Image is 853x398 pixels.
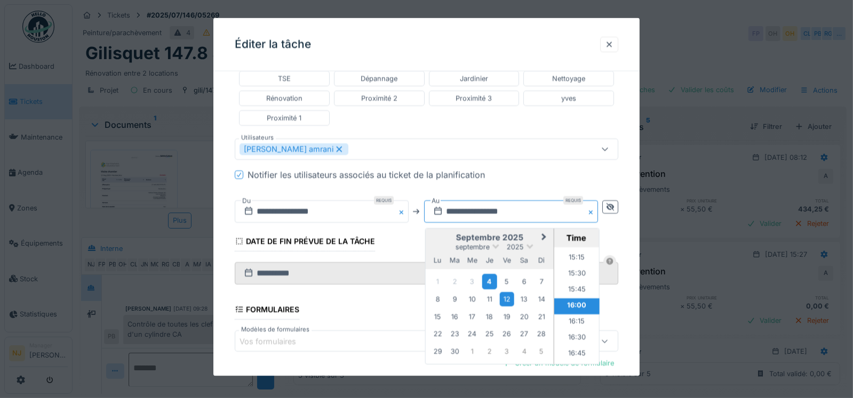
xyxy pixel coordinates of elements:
[429,272,550,360] div: Month septembre, 2025
[235,233,376,251] div: Date de fin prévue de la tâche
[534,253,548,267] div: dimanche
[517,274,531,288] div: Choose samedi 6 septembre 2025
[448,344,462,358] div: Choose mardi 30 septembre 2025
[554,250,600,266] li: 15:15
[448,309,462,323] div: Choose mardi 16 septembre 2025
[498,356,618,370] div: Créer un modèle de formulaire
[465,292,480,306] div: Choose mercredi 10 septembre 2025
[241,195,252,207] label: Du
[534,309,548,323] div: Choose dimanche 21 septembre 2025
[239,133,276,142] label: Utilisateurs
[448,292,462,306] div: Choose mardi 9 septembre 2025
[431,327,445,341] div: Choose lundi 22 septembre 2025
[482,309,497,323] div: Choose jeudi 18 septembre 2025
[554,330,600,346] li: 16:30
[456,93,492,103] div: Proximité 3
[499,292,514,306] div: Choose vendredi 12 septembre 2025
[554,314,600,330] li: 16:15
[374,196,394,205] div: Requis
[586,200,598,223] button: Close
[465,327,480,341] div: Choose mercredi 24 septembre 2025
[240,143,348,155] div: [PERSON_NAME] amrani
[534,344,548,358] div: Choose dimanche 5 octobre 2025
[248,168,485,181] div: Notifier les utilisateurs associés au ticket de la planification
[517,309,531,323] div: Choose samedi 20 septembre 2025
[561,93,576,103] div: yves
[431,292,445,306] div: Choose lundi 8 septembre 2025
[554,247,600,364] ul: Time
[482,253,497,267] div: jeudi
[554,298,600,314] li: 16:00
[482,327,497,341] div: Choose jeudi 25 septembre 2025
[465,253,480,267] div: mercredi
[431,309,445,323] div: Choose lundi 15 septembre 2025
[235,375,350,393] div: Données de facturation
[482,292,497,306] div: Choose jeudi 11 septembre 2025
[240,335,311,347] div: Vos formulaires
[267,113,301,123] div: Proximité 1
[465,309,480,323] div: Choose mercredi 17 septembre 2025
[499,309,514,323] div: Choose vendredi 19 septembre 2025
[554,346,600,362] li: 16:45
[499,344,514,358] div: Choose vendredi 3 octobre 2025
[431,195,441,207] label: Au
[517,253,531,267] div: samedi
[507,243,524,251] span: 2025
[235,38,311,51] h3: Éditer la tâche
[448,253,462,267] div: mardi
[460,73,488,83] div: Jardinier
[517,344,531,358] div: Choose samedi 4 octobre 2025
[499,274,514,288] div: Choose vendredi 5 septembre 2025
[239,325,312,334] label: Modèles de formulaires
[499,327,514,341] div: Choose vendredi 26 septembre 2025
[431,253,445,267] div: lundi
[266,93,302,103] div: Rénovation
[534,292,548,306] div: Choose dimanche 14 septembre 2025
[448,274,462,288] div: Not available mardi 2 septembre 2025
[426,233,554,242] h2: septembre 2025
[456,243,490,251] span: septembre
[465,274,480,288] div: Not available mercredi 3 septembre 2025
[465,344,480,358] div: Choose mercredi 1 octobre 2025
[563,196,583,205] div: Requis
[534,274,548,288] div: Choose dimanche 7 septembre 2025
[537,230,554,247] button: Next Month
[554,266,600,282] li: 15:30
[557,233,596,243] div: Time
[235,302,300,320] div: Formulaires
[499,253,514,267] div: vendredi
[482,273,497,289] div: Choose jeudi 4 septembre 2025
[431,274,445,288] div: Not available lundi 1 septembre 2025
[554,362,600,378] li: 17:00
[482,344,497,358] div: Choose jeudi 2 octobre 2025
[397,200,409,223] button: Close
[554,282,600,298] li: 15:45
[552,73,585,83] div: Nettoyage
[431,344,445,358] div: Choose lundi 29 septembre 2025
[361,93,397,103] div: Proximité 2
[517,292,531,306] div: Choose samedi 13 septembre 2025
[448,327,462,341] div: Choose mardi 23 septembre 2025
[278,73,291,83] div: TSE
[517,327,531,341] div: Choose samedi 27 septembre 2025
[534,327,548,341] div: Choose dimanche 28 septembre 2025
[361,73,397,83] div: Dépannage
